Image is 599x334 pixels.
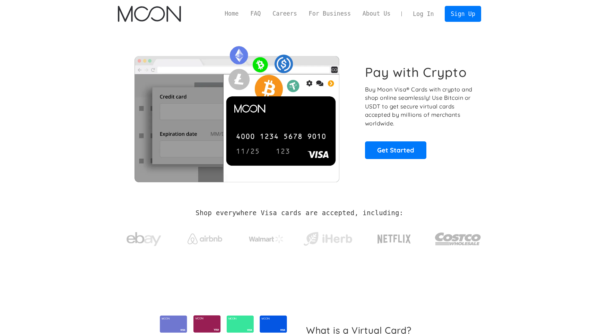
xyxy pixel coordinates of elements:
img: Walmart [249,235,284,243]
img: Netflix [377,230,411,248]
a: Costco [435,219,481,255]
h2: Shop everywhere Visa cards are accepted, including: [196,209,403,217]
a: Sign Up [445,6,481,21]
a: FAQ [244,9,267,18]
a: Home [219,9,244,18]
img: ebay [127,228,161,250]
a: home [118,6,181,22]
img: iHerb [302,230,354,248]
a: iHerb [302,223,354,252]
a: Log In [407,6,440,21]
a: ebay [118,221,170,254]
a: Careers [267,9,303,18]
a: About Us [357,9,397,18]
img: Airbnb [188,234,222,244]
a: Netflix [363,223,425,251]
a: Walmart [241,228,292,247]
img: Moon Cards let you spend your crypto anywhere Visa is accepted. [118,41,355,182]
p: Buy Moon Visa® Cards with crypto and shop online seamlessly! Use Bitcoin or USDT to get secure vi... [365,85,474,128]
img: Moon Logo [118,6,181,22]
a: Get Started [365,141,426,159]
a: Airbnb [179,227,231,248]
img: Costco [435,226,481,252]
h1: Pay with Crypto [365,64,467,80]
a: For Business [303,9,357,18]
